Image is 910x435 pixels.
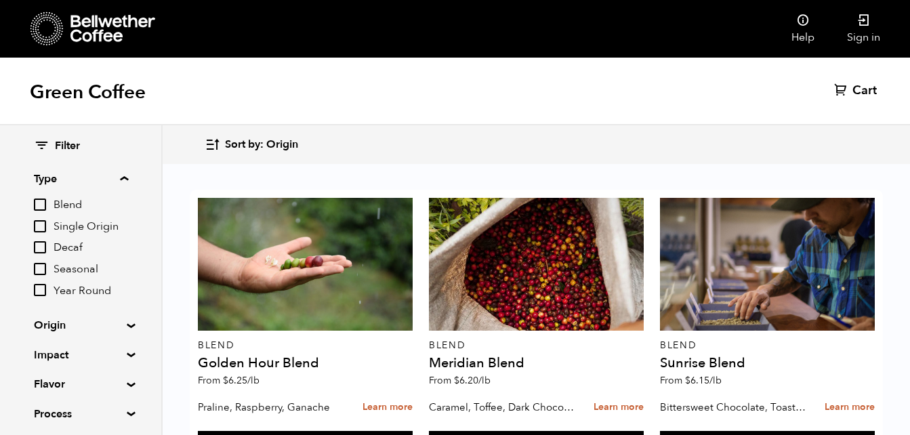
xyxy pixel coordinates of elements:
span: $ [223,374,228,387]
summary: Flavor [34,376,127,392]
input: Decaf [34,241,46,253]
span: From [429,374,491,387]
bdi: 6.15 [685,374,722,387]
p: Blend [660,341,875,350]
span: Cart [852,83,877,99]
summary: Type [34,171,128,187]
span: Sort by: Origin [225,138,298,152]
h4: Golden Hour Blend [198,356,413,370]
input: Single Origin [34,220,46,232]
span: $ [685,374,690,387]
a: Cart [834,83,880,99]
span: Blend [54,198,128,213]
bdi: 6.25 [223,374,260,387]
span: Filter [55,139,80,154]
bdi: 6.20 [454,374,491,387]
span: From [660,374,722,387]
span: /lb [478,374,491,387]
a: Learn more [594,393,644,422]
span: $ [454,374,459,387]
button: Sort by: Origin [205,129,298,161]
input: Seasonal [34,263,46,275]
input: Year Round [34,284,46,296]
span: Seasonal [54,262,128,277]
h4: Sunrise Blend [660,356,875,370]
p: Bittersweet Chocolate, Toasted Marshmallow, Candied Orange, Praline [660,397,806,417]
span: /lb [247,374,260,387]
span: Decaf [54,241,128,255]
p: Praline, Raspberry, Ganache [198,397,344,417]
p: Caramel, Toffee, Dark Chocolate [429,397,575,417]
summary: Impact [34,347,127,363]
summary: Origin [34,317,127,333]
h1: Green Coffee [30,80,146,104]
p: Blend [429,341,644,350]
span: Single Origin [54,220,128,234]
h4: Meridian Blend [429,356,644,370]
span: From [198,374,260,387]
p: Blend [198,341,413,350]
span: Year Round [54,284,128,299]
input: Blend [34,199,46,211]
a: Learn more [825,393,875,422]
summary: Process [34,406,127,422]
a: Learn more [363,393,413,422]
span: /lb [709,374,722,387]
